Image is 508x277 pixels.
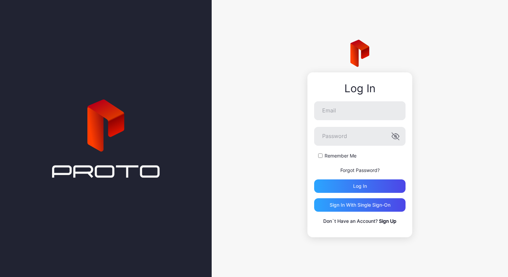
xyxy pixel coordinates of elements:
[391,132,399,140] button: Password
[314,82,406,95] div: Log In
[314,179,406,193] button: Log in
[314,198,406,212] button: Sign in With Single Sign-On
[379,218,396,224] a: Sign Up
[340,167,380,173] a: Forgot Password?
[314,101,406,120] input: Email
[330,202,390,208] div: Sign in With Single Sign-On
[314,217,406,225] p: Don`t Have an Account?
[325,152,356,159] label: Remember Me
[314,127,406,146] input: Password
[353,183,367,189] div: Log in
